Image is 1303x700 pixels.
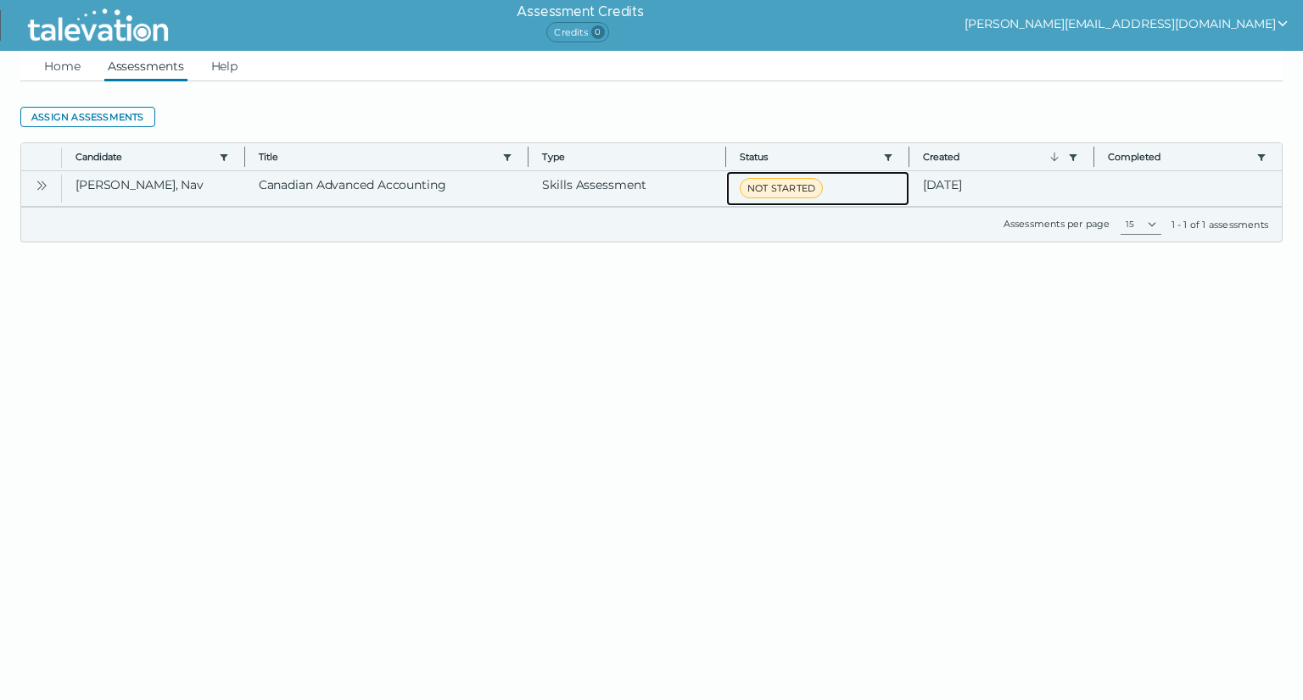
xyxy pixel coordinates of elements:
span: NOT STARTED [740,178,823,198]
button: Completed [1108,150,1250,164]
button: Status [740,150,876,164]
a: Home [41,51,84,81]
button: Column resize handle [720,138,731,175]
span: 0 [591,25,605,39]
button: show user actions [965,14,1289,34]
button: Column resize handle [903,138,914,175]
button: Column resize handle [239,138,250,175]
clr-dg-cell: Skills Assessment [528,171,726,206]
button: Assign assessments [20,107,155,127]
button: Created [923,150,1062,164]
button: Candidate [75,150,212,164]
div: 1 - 1 of 1 assessments [1172,218,1268,231]
span: Type [542,150,712,164]
a: Help [208,51,242,81]
button: Column resize handle [523,138,534,175]
button: Open [31,175,52,195]
a: Assessments [104,51,187,81]
button: Title [259,150,496,164]
img: Talevation_Logo_Transparent_white.png [20,4,176,47]
clr-dg-cell: [PERSON_NAME], Nav [62,171,245,206]
h6: Assessment Credits [517,2,643,22]
label: Assessments per page [1004,218,1110,230]
clr-dg-cell: [DATE] [909,171,1095,206]
span: Credits [546,22,608,42]
cds-icon: Open [35,179,48,192]
button: Column resize handle [1088,138,1099,175]
clr-dg-cell: Canadian Advanced Accounting [245,171,529,206]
